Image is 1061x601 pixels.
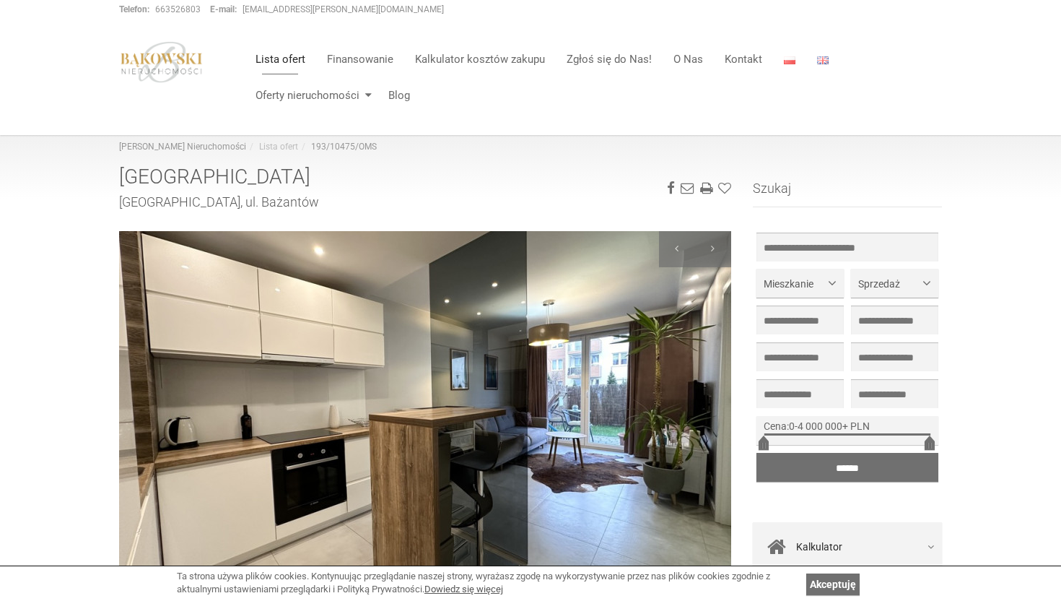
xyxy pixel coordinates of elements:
[119,4,149,14] strong: Telefon:
[119,195,731,209] h2: [GEOGRAPHIC_DATA], ul. Bażantów
[817,56,829,64] img: English
[119,231,731,578] img: Mieszkanie Sprzedaż Katowice Piotrowice Bażantów
[784,56,795,64] img: Polski
[798,420,870,432] span: 4 000 000+ PLN
[764,277,826,291] span: Mieszkanie
[796,537,842,557] span: Kalkulator
[858,277,920,291] span: Sprzedaż
[756,269,844,298] button: Mieszkanie
[119,142,246,152] a: [PERSON_NAME] Nieruchomości
[663,45,714,74] a: O Nas
[119,41,204,83] img: logo
[243,4,444,14] a: [EMAIL_ADDRESS][PERSON_NAME][DOMAIN_NAME]
[556,45,663,74] a: Zgłoś się do Nas!
[764,420,789,432] span: Cena:
[210,4,237,14] strong: E-mail:
[756,416,939,445] div: -
[714,45,773,74] a: Kontakt
[377,81,410,110] a: Blog
[311,142,377,152] a: 193/10475/OMS
[245,81,377,110] a: Oferty nieruchomości
[404,45,556,74] a: Kalkulator kosztów zakupu
[806,574,860,595] a: Akceptuję
[177,570,799,597] div: Ta strona używa plików cookies. Kontynuując przeglądanie naszej strony, wyrażasz zgodę na wykorzy...
[789,420,795,432] span: 0
[155,4,201,14] a: 663526803
[246,141,298,153] li: Lista ofert
[424,584,503,594] a: Dowiedz się więcej
[753,181,943,207] h3: Szukaj
[119,166,731,189] h1: [GEOGRAPHIC_DATA]
[851,269,938,298] button: Sprzedaż
[316,45,404,74] a: Finansowanie
[245,45,316,74] a: Lista ofert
